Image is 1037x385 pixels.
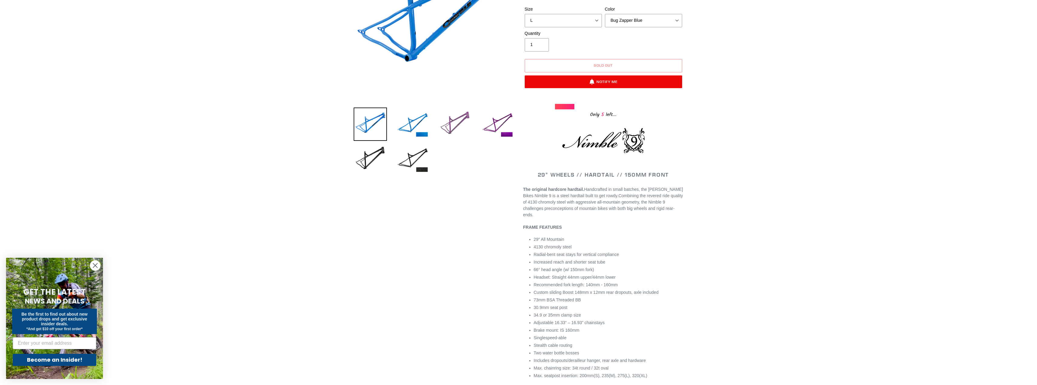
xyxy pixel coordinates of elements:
strong: The original hardcore hardtail. [523,187,584,192]
span: Stealth cable routing [534,343,573,348]
div: Only left... [555,109,652,119]
span: Increased reach and shorter seat tube [534,260,606,264]
span: Custom sliding Boost 148mm x 12mm rear dropouts, axle included [534,290,659,295]
span: Radial-bent seat stays for vertical compliance [534,252,619,257]
b: FRAME FEATURES [523,225,562,230]
span: Max. chainring size: 34t round / 32t oval [534,366,609,370]
span: 29″ All Mountain [534,237,564,242]
label: Color [605,6,682,12]
span: 4130 chromoly steel [534,244,572,249]
button: Notify Me [525,75,682,88]
span: *And get $10 off your first order* [26,327,82,331]
button: Become an Insider! [13,354,96,366]
span: Sold out [594,63,613,68]
span: 30.9mm seat post [534,305,567,310]
img: Load image into Gallery viewer, NIMBLE 9 - Frameset [481,108,514,141]
input: Enter your email address [13,337,96,349]
img: Load image into Gallery viewer, NIMBLE 9 - Frameset [396,108,429,141]
button: Close dialog [90,260,101,271]
button: Sold out [525,59,682,72]
img: Load image into Gallery viewer, NIMBLE 9 - Frameset [438,108,472,141]
span: 66° head angle (w/ 150mm fork) [534,267,594,272]
span: Includes dropouts/derailleur hanger, rear axle and hardware [534,358,646,363]
label: Size [525,6,602,12]
span: Max. seatpost insertion: 200mm(S), 235(M), 275(L), 320(XL) [534,373,647,378]
img: Load image into Gallery viewer, NIMBLE 9 - Frameset [396,143,429,176]
span: NEWS AND DEALS [25,296,84,306]
img: Load image into Gallery viewer, NIMBLE 9 - Frameset [354,108,387,141]
li: Brake mount: IS 160mm [534,327,684,334]
img: Load image into Gallery viewer, NIMBLE 9 - Frameset [354,143,387,176]
span: Headset: Straight 44mm upper/44mm lower [534,275,616,280]
span: GET THE LATEST [23,287,86,297]
span: Adjustable 16.33“ – 16.93” chainstays [534,320,605,325]
li: Two water bottle bosses [534,350,684,356]
span: Combining the revered ride quality of 4130 chromoly steel with aggressive all-mountain geometry, ... [523,193,683,217]
span: 5 [599,111,606,118]
label: Quantity [525,30,602,37]
span: 73mm BSA Threaded BB [534,297,581,302]
span: Singlespeed-able [534,335,566,340]
span: 29" WHEELS // HARDTAIL // 150MM FRONT [538,171,669,178]
span: Recommended fork length: 140mm - 160mm [534,282,618,287]
span: Handcrafted in small batches, the [PERSON_NAME] Bikes Nimble 9 is a steel hardtail built to get r... [523,187,683,198]
span: 34.9 or 35mm clamp size [534,313,581,317]
span: Be the first to find out about new product drops and get exclusive insider deals. [21,312,88,326]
